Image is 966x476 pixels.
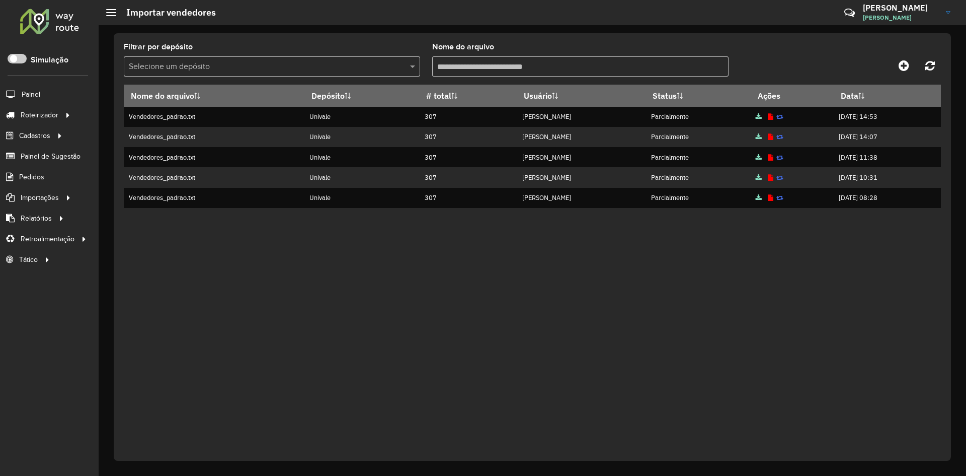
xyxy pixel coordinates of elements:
span: Tático [19,254,38,265]
td: [DATE] 14:07 [834,127,941,147]
td: 307 [420,147,517,167]
td: [DATE] 14:53 [834,107,941,127]
td: Univale [304,188,420,208]
a: Reimportar [776,193,783,202]
h3: [PERSON_NAME] [863,3,938,13]
h2: Importar vendedores [116,7,216,18]
span: Relatórios [21,213,52,224]
th: Depósito [304,85,420,107]
td: Parcialmente [646,167,751,187]
td: Vendedores_padrao.txt [124,188,304,208]
td: Parcialmente [646,107,751,127]
a: Arquivo completo [756,153,762,162]
span: Importações [21,192,59,203]
span: Pedidos [19,172,44,182]
th: Usuário [517,85,646,107]
th: Nome do arquivo [124,85,304,107]
a: Exibir log de erros [768,193,773,202]
a: Arquivo completo [756,132,762,141]
a: Arquivo completo [756,112,762,121]
td: Parcialmente [646,188,751,208]
td: [DATE] 10:31 [834,167,941,187]
td: Parcialmente [646,147,751,167]
td: [DATE] 11:38 [834,147,941,167]
a: Exibir log de erros [768,112,773,121]
span: Cadastros [19,130,50,141]
span: Roteirizador [21,110,58,120]
a: Arquivo completo [756,173,762,182]
td: [PERSON_NAME] [517,167,646,187]
td: Parcialmente [646,127,751,147]
td: Vendedores_padrao.txt [124,127,304,147]
label: Simulação [31,54,68,66]
th: Ações [751,85,834,107]
span: Painel de Sugestão [21,151,80,162]
span: [PERSON_NAME] [863,13,938,22]
th: Data [834,85,941,107]
td: 307 [420,188,517,208]
a: Reimportar [776,112,783,121]
th: Status [646,85,751,107]
td: Univale [304,107,420,127]
a: Reimportar [776,173,783,182]
td: Univale [304,147,420,167]
td: [PERSON_NAME] [517,188,646,208]
td: [DATE] 08:28 [834,188,941,208]
td: [PERSON_NAME] [517,127,646,147]
label: Filtrar por depósito [124,41,193,53]
td: Univale [304,127,420,147]
td: Vendedores_padrao.txt [124,107,304,127]
td: [PERSON_NAME] [517,107,646,127]
td: Univale [304,167,420,187]
a: Arquivo completo [756,193,762,202]
td: 307 [420,107,517,127]
td: Vendedores_padrao.txt [124,167,304,187]
a: Exibir log de erros [768,132,773,141]
td: 307 [420,167,517,187]
a: Exibir log de erros [768,153,773,162]
a: Exibir log de erros [768,173,773,182]
td: 307 [420,127,517,147]
td: [PERSON_NAME] [517,147,646,167]
td: Vendedores_padrao.txt [124,147,304,167]
span: Painel [22,89,40,100]
th: # total [420,85,517,107]
a: Reimportar [776,132,783,141]
label: Nome do arquivo [432,41,494,53]
span: Retroalimentação [21,234,74,244]
a: Contato Rápido [839,2,860,24]
a: Reimportar [776,153,783,162]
